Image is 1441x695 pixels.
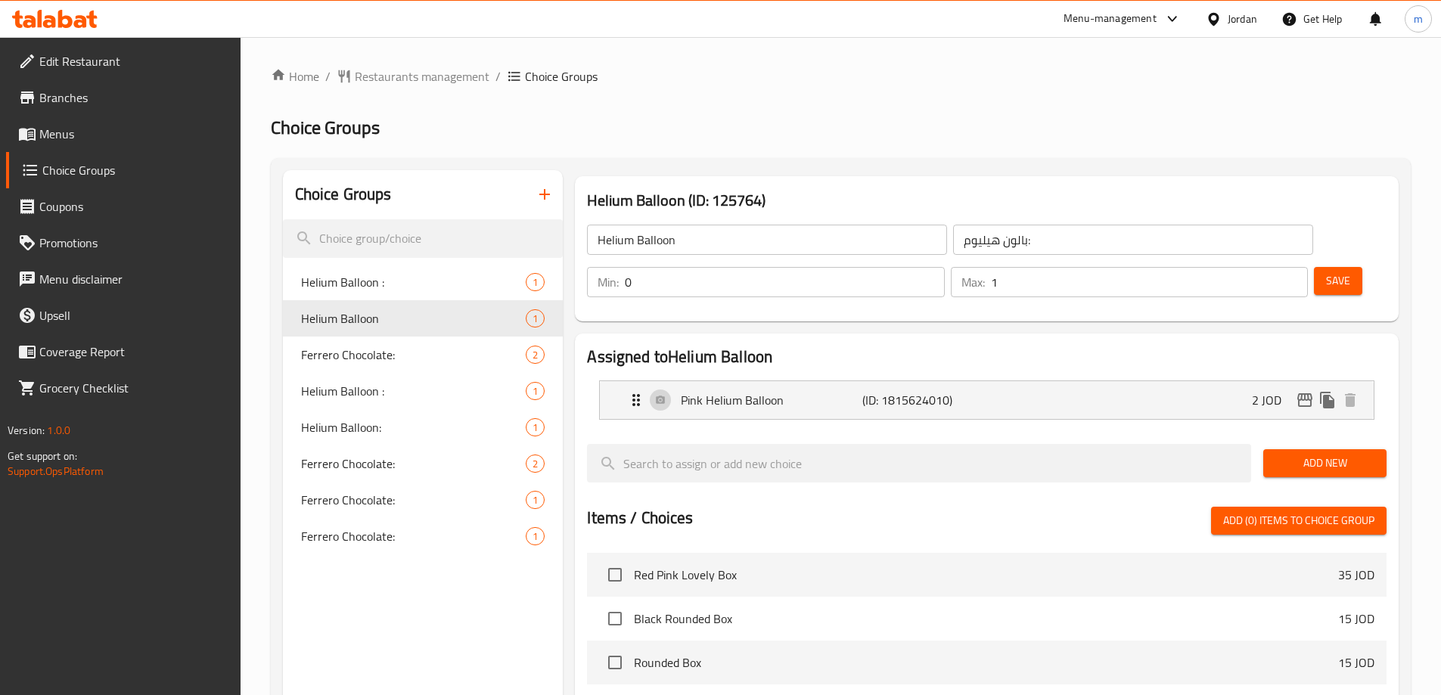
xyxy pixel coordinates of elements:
p: Pink Helium Balloon [681,391,862,409]
span: Choice Groups [42,161,228,179]
p: Min: [598,273,619,291]
span: Ferrero Chocolate: [301,455,526,473]
div: Helium Balloon :1 [283,373,564,409]
span: 1 [526,275,544,290]
span: 1 [526,384,544,399]
span: Menu disclaimer [39,270,228,288]
nav: breadcrumb [271,67,1411,85]
p: 2 JOD [1252,391,1293,409]
span: Choice Groups [525,67,598,85]
span: Coupons [39,197,228,216]
button: delete [1339,389,1362,411]
div: Ferrero Chocolate:2 [283,445,564,482]
span: Helium Balloon : [301,382,526,400]
span: Red Pink Lovely Box [634,566,1338,584]
span: 1 [526,420,544,435]
a: Promotions [6,225,241,261]
a: Choice Groups [6,152,241,188]
a: Support.OpsPlatform [8,461,104,481]
input: search [283,219,564,258]
a: Coupons [6,188,241,225]
div: Expand [600,381,1374,419]
div: Choices [526,455,545,473]
div: Helium Balloon1 [283,300,564,337]
p: 35 JOD [1338,566,1374,584]
span: Ferrero Chocolate: [301,491,526,509]
span: m [1414,11,1423,27]
h2: Items / Choices [587,507,693,529]
div: Ferrero Chocolate:2 [283,337,564,373]
span: 1 [526,493,544,507]
div: Helium Balloon :1 [283,264,564,300]
a: Branches [6,79,241,116]
h2: Choice Groups [295,183,392,206]
span: 2 [526,348,544,362]
a: Upsell [6,297,241,334]
input: search [587,444,1251,482]
span: Promotions [39,234,228,252]
h3: Helium Balloon (ID: 125764) [587,188,1387,213]
span: Rounded Box [634,653,1338,672]
a: Coverage Report [6,334,241,370]
a: Grocery Checklist [6,370,241,406]
div: Jordan [1228,11,1257,27]
li: Expand [587,374,1387,426]
span: Select choice [599,647,631,678]
span: Version: [8,420,45,440]
p: 15 JOD [1338,610,1374,628]
span: Select choice [599,603,631,634]
p: 15 JOD [1338,653,1374,672]
div: Choices [526,309,545,327]
div: Ferrero Chocolate:1 [283,518,564,554]
div: Choices [526,382,545,400]
button: Save [1314,267,1362,295]
a: Home [271,67,319,85]
a: Menu disclaimer [6,261,241,297]
span: Add (0) items to choice group [1223,511,1374,530]
div: Choices [526,491,545,509]
span: Grocery Checklist [39,379,228,397]
a: Edit Restaurant [6,43,241,79]
span: 1.0.0 [47,420,70,440]
span: Restaurants management [355,67,489,85]
span: Choice Groups [271,110,380,144]
a: Restaurants management [337,67,489,85]
span: Menus [39,125,228,143]
span: Helium Balloon: [301,418,526,436]
div: Helium Balloon:1 [283,409,564,445]
div: Choices [526,346,545,364]
div: Ferrero Chocolate:1 [283,482,564,518]
span: Ferrero Chocolate: [301,527,526,545]
span: 2 [526,457,544,471]
li: / [495,67,501,85]
a: Menus [6,116,241,152]
div: Choices [526,418,545,436]
li: / [325,67,331,85]
span: Upsell [39,306,228,324]
div: Choices [526,273,545,291]
span: Select choice [599,559,631,591]
span: Edit Restaurant [39,52,228,70]
span: 1 [526,312,544,326]
span: Coverage Report [39,343,228,361]
h2: Assigned to Helium Balloon [587,346,1387,368]
span: Black Rounded Box [634,610,1338,628]
span: Ferrero Chocolate: [301,346,526,364]
button: duplicate [1316,389,1339,411]
span: 1 [526,529,544,544]
button: edit [1293,389,1316,411]
span: Add New [1275,454,1374,473]
span: Branches [39,88,228,107]
p: (ID: 1815624010) [862,391,983,409]
span: Helium Balloon [301,309,526,327]
span: Get support on: [8,446,77,466]
div: Menu-management [1064,10,1157,28]
button: Add New [1263,449,1387,477]
button: Add (0) items to choice group [1211,507,1387,535]
span: Save [1326,271,1350,290]
p: Max: [961,273,985,291]
span: Helium Balloon : [301,273,526,291]
div: Choices [526,527,545,545]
